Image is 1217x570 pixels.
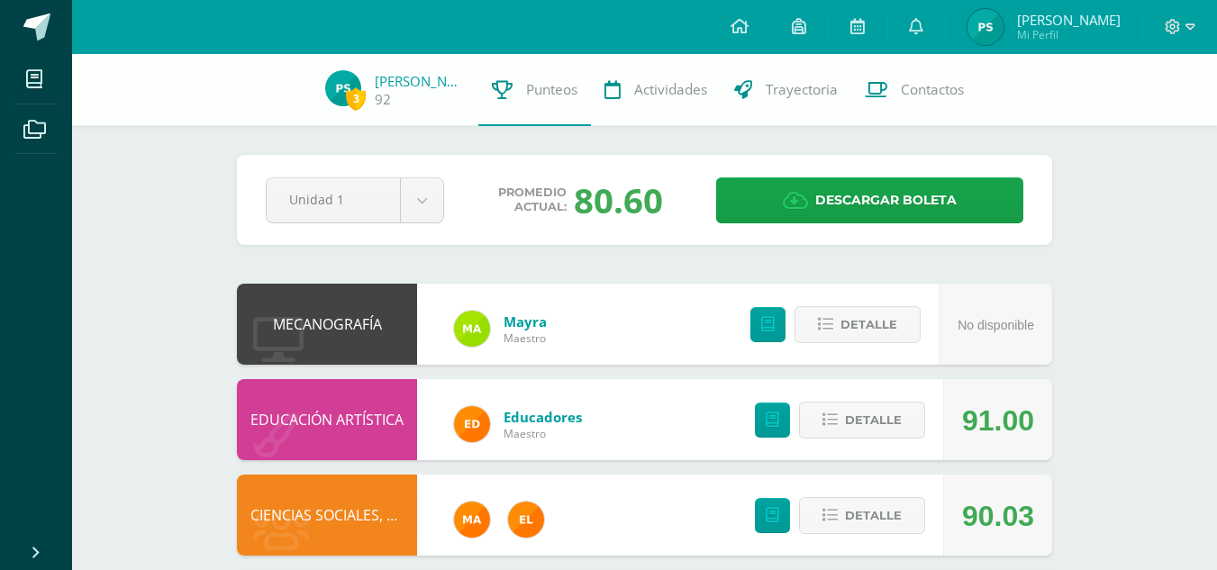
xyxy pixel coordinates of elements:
img: 35b073a04f1a89aea06359b2cc02f5c8.png [325,70,361,106]
span: Punteos [526,80,577,99]
a: Contactos [851,54,977,126]
span: Descargar boleta [815,178,957,222]
span: Contactos [901,80,964,99]
img: 266030d5bbfb4fab9f05b9da2ad38396.png [454,502,490,538]
a: Trayectoria [721,54,851,126]
div: EDUCACIÓN ARTÍSTICA [237,379,417,460]
span: [PERSON_NAME] [1017,11,1121,29]
span: Detalle [840,308,897,341]
span: Unidad 1 [289,178,377,221]
span: No disponible [958,318,1034,332]
a: Punteos [478,54,591,126]
img: ed927125212876238b0630303cb5fd71.png [454,406,490,442]
a: Educadores [504,408,582,426]
div: MECANOGRAFÍA [237,284,417,365]
span: Detalle [845,403,902,437]
div: 91.00 [962,380,1034,461]
img: 35b073a04f1a89aea06359b2cc02f5c8.png [967,9,1004,45]
img: 75b6448d1a55a94fef22c1dfd553517b.png [454,311,490,347]
button: Detalle [799,402,925,439]
button: Detalle [799,497,925,534]
span: Maestro [504,330,547,346]
span: Trayectoria [766,80,838,99]
a: Mayra [504,312,547,330]
a: Unidad 1 [267,178,443,222]
div: CIENCIAS SOCIALES, FORMACIÓN CIUDADANA E INTERCULTURALIDAD [237,475,417,556]
span: Detalle [845,499,902,532]
span: Maestro [504,426,582,441]
button: Detalle [795,306,921,343]
div: 80.60 [574,176,663,223]
img: 31c982a1c1d67d3c4d1e96adbf671f86.png [508,502,544,538]
span: 3 [346,87,366,110]
div: 90.03 [962,475,1034,556]
a: 92 [375,90,391,109]
span: Mi Perfil [1017,27,1121,42]
span: Promedio actual: [498,185,567,214]
a: Actividades [591,54,721,126]
span: Actividades [634,80,707,99]
a: [PERSON_NAME] [375,72,465,90]
a: Descargar boleta [716,177,1023,223]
